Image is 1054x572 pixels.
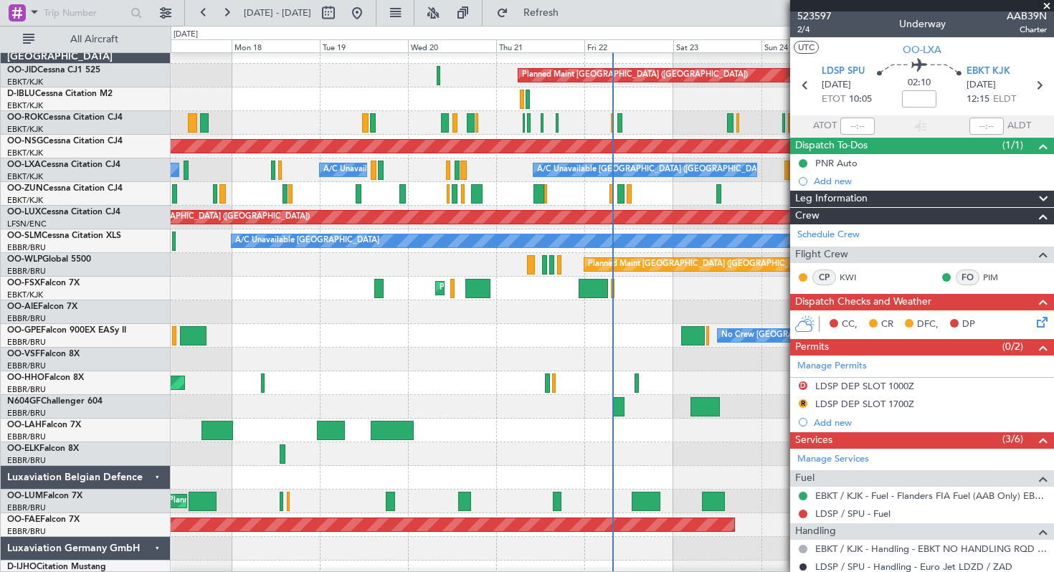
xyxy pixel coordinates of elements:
input: Trip Number [44,2,126,24]
span: Services [795,432,832,449]
div: Underway [899,16,946,32]
span: ALDT [1007,119,1031,133]
div: A/C Unavailable [GEOGRAPHIC_DATA] [235,230,379,252]
span: OO-WLP [7,255,42,264]
a: EBKT/KJK [7,148,43,158]
a: OO-LXACessna Citation CJ4 [7,161,120,169]
span: DP [962,318,975,332]
span: 02:10 [908,76,931,90]
button: R [799,399,807,408]
span: ATOT [813,119,837,133]
div: A/C Unavailable [GEOGRAPHIC_DATA] ([GEOGRAPHIC_DATA] National) [537,159,804,181]
span: OO-FSX [7,279,40,287]
button: All Aircraft [16,28,156,51]
button: Refresh [490,1,576,24]
a: OO-FSXFalcon 7X [7,279,80,287]
a: EBBR/BRU [7,313,46,324]
span: Fuel [795,470,815,487]
div: Planned Maint [GEOGRAPHIC_DATA] ([GEOGRAPHIC_DATA]) [588,254,814,275]
div: FO [956,270,979,285]
a: OO-HHOFalcon 8X [7,373,84,382]
span: OO-LUM [7,492,43,500]
span: Leg Information [795,191,868,207]
div: Add new [814,416,1047,429]
span: LDSP SPU [822,65,865,79]
span: OO-LXA [903,42,941,57]
span: OO-GPE [7,326,41,335]
span: OO-JID [7,66,37,75]
div: PNR Auto [815,157,858,169]
div: Planned Maint [GEOGRAPHIC_DATA] ([GEOGRAPHIC_DATA]) [522,65,748,86]
span: Refresh [511,8,571,18]
a: N604GFChallenger 604 [7,397,103,406]
span: OO-ROK [7,113,43,122]
div: Fri 22 [584,39,673,52]
div: Planned Maint [GEOGRAPHIC_DATA] ([GEOGRAPHIC_DATA]) [84,206,310,228]
a: OO-SLMCessna Citation XLS [7,232,121,240]
a: Schedule Crew [797,228,860,242]
a: OO-LAHFalcon 7X [7,421,81,429]
a: OO-GPEFalcon 900EX EASy II [7,326,126,335]
a: OO-AIEFalcon 7X [7,302,77,311]
a: OO-FAEFalcon 7X [7,515,80,524]
a: OO-NSGCessna Citation CJ4 [7,137,123,146]
a: PIM [983,271,1015,284]
div: Mon 18 [232,39,320,52]
span: D-IBLU [7,90,35,98]
a: OO-LUMFalcon 7X [7,492,82,500]
a: OO-LUXCessna Citation CJ4 [7,208,120,216]
div: Sat 23 [673,39,761,52]
span: OO-NSG [7,137,43,146]
div: Add new [814,175,1047,187]
span: OO-LXA [7,161,41,169]
div: [DATE] [174,29,198,41]
div: CP [812,270,836,285]
span: EBKT KJK [967,65,1010,79]
button: UTC [794,41,819,54]
a: D-IBLUCessna Citation M2 [7,90,113,98]
a: EBBR/BRU [7,361,46,371]
div: Thu 21 [496,39,584,52]
div: A/C Unavailable [GEOGRAPHIC_DATA] ([GEOGRAPHIC_DATA] National) [323,159,590,181]
a: OO-ELKFalcon 8X [7,444,79,453]
a: D-IJHOCitation Mustang [7,563,106,571]
span: CC, [842,318,858,332]
div: Sun 24 [761,39,850,52]
div: LDSP DEP SLOT 1700Z [815,398,914,410]
a: EBBR/BRU [7,408,46,419]
button: D [799,381,807,390]
a: EBBR/BRU [7,242,46,253]
span: (1/1) [1002,138,1023,153]
a: OO-ZUNCessna Citation CJ4 [7,184,123,193]
span: 2/4 [797,24,832,36]
span: ETOT [822,92,845,107]
span: ELDT [993,92,1016,107]
span: Dispatch To-Dos [795,138,868,154]
span: 523597 [797,9,832,24]
span: OO-AIE [7,302,38,311]
a: EBBR/BRU [7,502,46,513]
a: EBKT/KJK [7,195,43,206]
div: LDSP DEP SLOT 1000Z [815,380,914,392]
a: EBBR/BRU [7,526,46,537]
a: LFSN/ENC [7,219,47,229]
a: EBBR/BRU [7,455,46,466]
span: CR [881,318,893,332]
a: EBBR/BRU [7,384,46,395]
span: AAB39N [1007,9,1047,24]
div: Sun 17 [143,39,232,52]
span: Crew [795,208,820,224]
a: EBBR/BRU [7,266,46,277]
span: OO-VSF [7,350,40,358]
span: OO-LUX [7,208,41,216]
span: [DATE] [967,78,996,92]
span: 12:15 [967,92,989,107]
div: Wed 20 [408,39,496,52]
a: EBKT / KJK - Handling - EBKT NO HANDLING RQD FOR CJ [815,543,1047,555]
span: OO-SLM [7,232,42,240]
input: --:-- [840,118,875,135]
span: (3/6) [1002,432,1023,447]
a: OO-ROKCessna Citation CJ4 [7,113,123,122]
a: EBKT/KJK [7,77,43,87]
a: EBKT/KJK [7,100,43,111]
